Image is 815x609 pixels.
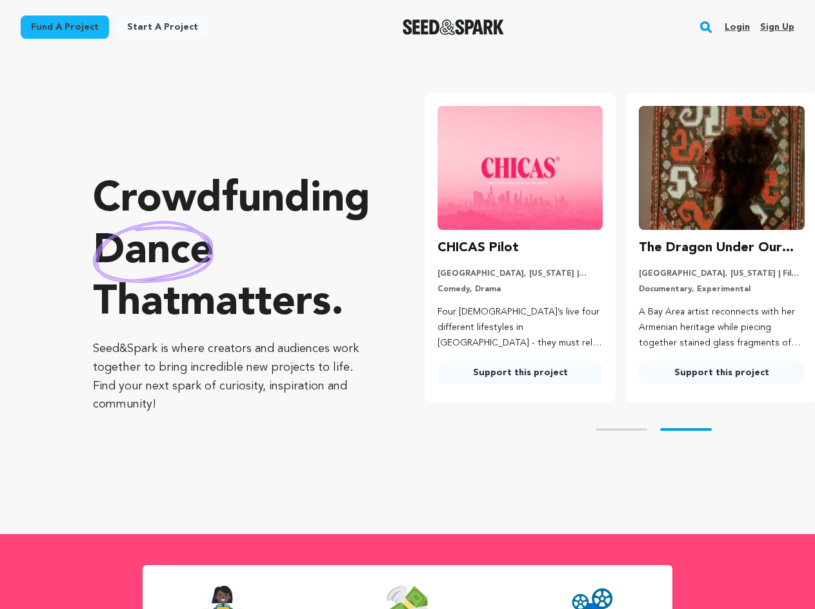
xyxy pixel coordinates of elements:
[21,15,109,39] a: Fund a project
[639,305,805,351] p: A Bay Area artist reconnects with her Armenian heritage while piecing together stained glass frag...
[438,284,603,294] p: Comedy, Drama
[639,361,805,384] a: Support this project
[438,305,603,351] p: Four [DEMOGRAPHIC_DATA]’s live four different lifestyles in [GEOGRAPHIC_DATA] - they must rely on...
[725,17,750,37] a: Login
[639,284,805,294] p: Documentary, Experimental
[93,340,373,414] p: Seed&Spark is where creators and audiences work together to bring incredible new projects to life...
[180,283,331,324] span: matters
[403,19,504,35] img: Seed&Spark Logo Dark Mode
[639,238,805,258] h3: The Dragon Under Our Feet
[760,17,794,37] a: Sign up
[403,19,504,35] a: Seed&Spark Homepage
[93,174,373,329] p: Crowdfunding that .
[93,221,214,283] img: hand sketched image
[438,238,519,258] h3: CHICAS Pilot
[438,106,603,230] img: CHICAS Pilot image
[438,269,603,279] p: [GEOGRAPHIC_DATA], [US_STATE] | Series
[639,106,805,230] img: The Dragon Under Our Feet image
[438,361,603,384] a: Support this project
[639,269,805,279] p: [GEOGRAPHIC_DATA], [US_STATE] | Film Feature
[117,15,208,39] a: Start a project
